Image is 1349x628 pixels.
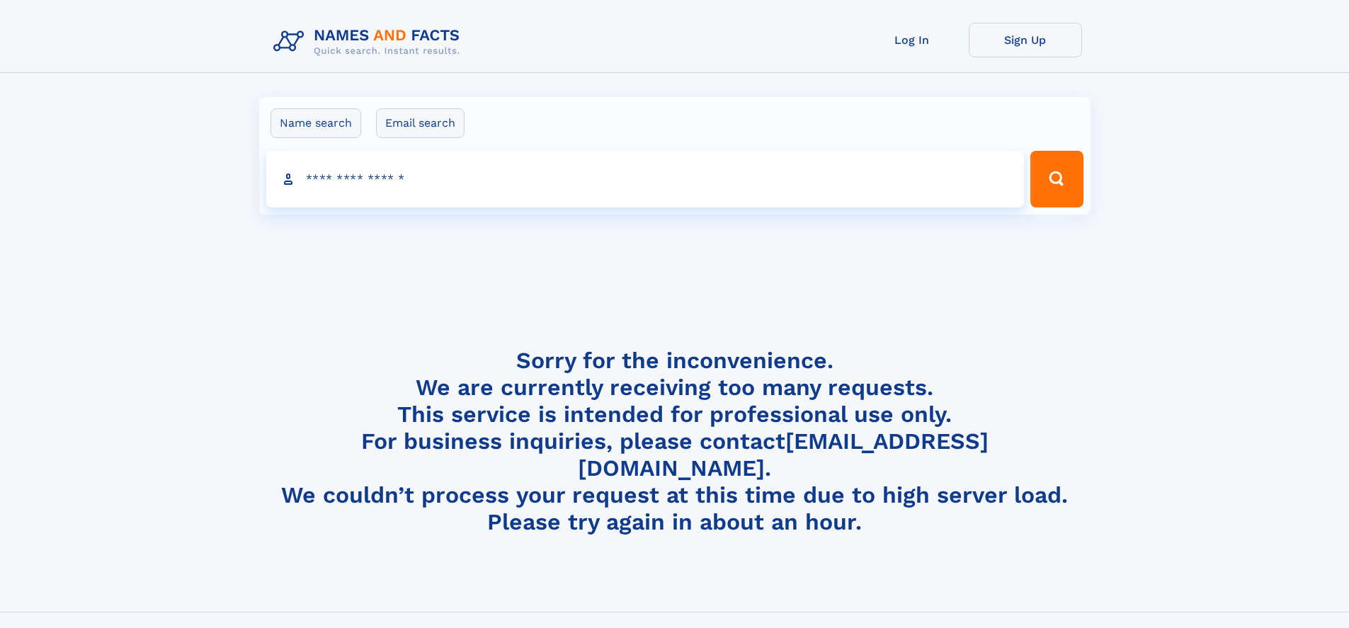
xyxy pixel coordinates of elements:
[268,23,472,61] img: Logo Names and Facts
[855,23,969,57] a: Log In
[268,347,1082,536] h4: Sorry for the inconvenience. We are currently receiving too many requests. This service is intend...
[266,151,1025,207] input: search input
[376,108,465,138] label: Email search
[969,23,1082,57] a: Sign Up
[271,108,361,138] label: Name search
[578,428,989,481] a: [EMAIL_ADDRESS][DOMAIN_NAME]
[1030,151,1083,207] button: Search Button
